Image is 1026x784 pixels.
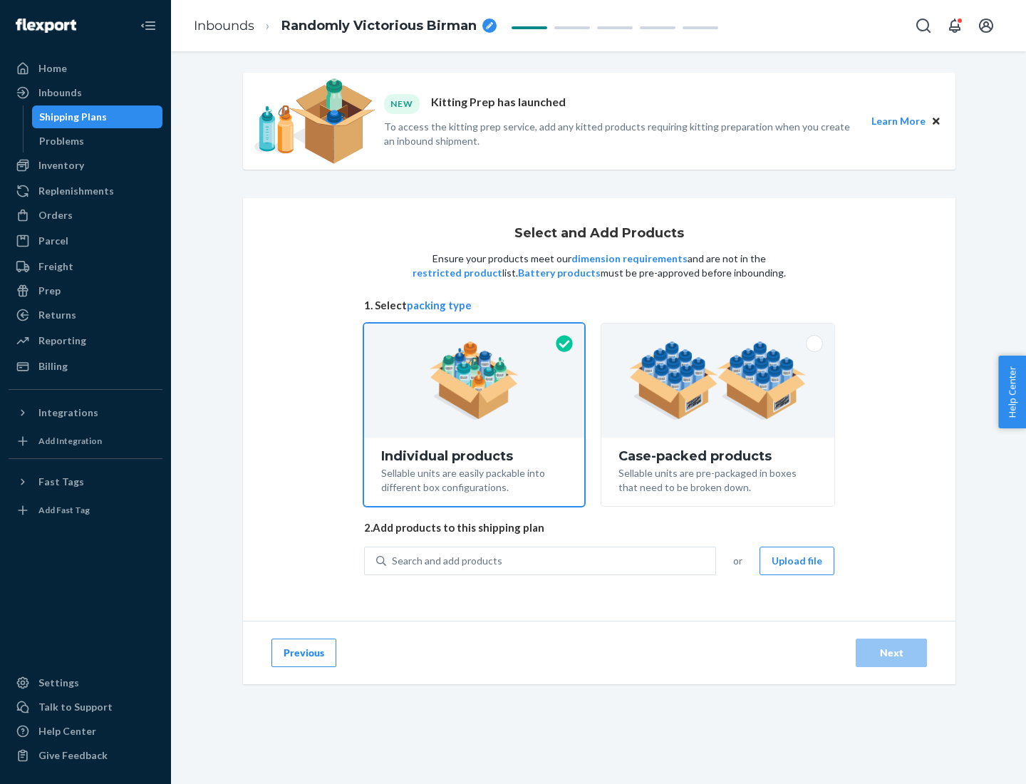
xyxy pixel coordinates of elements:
div: Inbounds [38,86,82,100]
div: Freight [38,259,73,274]
a: Help Center [9,720,162,743]
div: Add Integration [38,435,102,447]
div: Inventory [38,158,84,172]
button: Integrations [9,401,162,424]
a: Settings [9,671,162,694]
div: Sellable units are pre-packaged in boxes that need to be broken down. [618,463,817,495]
a: Orders [9,204,162,227]
div: Replenishments [38,184,114,198]
a: Inbounds [194,18,254,33]
span: 2. Add products to this shipping plan [364,520,834,535]
button: Open account menu [972,11,1000,40]
div: Individual products [381,449,567,463]
button: packing type [407,298,472,313]
button: Previous [271,639,336,667]
a: Talk to Support [9,696,162,718]
button: Upload file [760,547,834,575]
div: Talk to Support [38,700,113,714]
ol: breadcrumbs [182,5,508,47]
a: Problems [32,130,163,153]
div: Settings [38,676,79,690]
a: Shipping Plans [32,105,163,128]
button: Close Navigation [134,11,162,40]
button: Close [928,113,944,129]
a: Parcel [9,229,162,252]
a: Freight [9,255,162,278]
div: Reporting [38,334,86,348]
a: Add Integration [9,430,162,453]
a: Prep [9,279,162,302]
div: Next [868,646,915,660]
div: Give Feedback [38,748,108,763]
a: Returns [9,304,162,326]
div: Case-packed products [618,449,817,463]
button: Open notifications [940,11,969,40]
span: or [733,554,742,568]
div: Orders [38,208,73,222]
div: Integrations [38,406,98,420]
div: Shipping Plans [39,110,107,124]
div: Home [38,61,67,76]
div: Returns [38,308,76,322]
div: Parcel [38,234,68,248]
p: Kitting Prep has launched [431,94,566,113]
span: Randomly Victorious Birman [281,17,477,36]
a: Replenishments [9,180,162,202]
p: Ensure your products meet our and are not in the list. must be pre-approved before inbounding. [411,252,787,280]
button: Battery products [518,266,601,280]
div: Help Center [38,724,96,738]
a: Home [9,57,162,80]
a: Billing [9,355,162,378]
div: Prep [38,284,61,298]
button: Fast Tags [9,470,162,493]
button: dimension requirements [571,252,688,266]
button: Help Center [998,356,1026,428]
a: Inbounds [9,81,162,104]
a: Add Fast Tag [9,499,162,522]
img: Flexport logo [16,19,76,33]
div: Sellable units are easily packable into different box configurations. [381,463,567,495]
img: individual-pack.facf35554cb0f1810c75b2bd6df2d64e.png [430,341,519,420]
button: restricted product [413,266,502,280]
div: Fast Tags [38,475,84,489]
div: Search and add products [392,554,502,568]
div: NEW [384,94,420,113]
div: Problems [39,134,84,148]
button: Next [856,639,927,667]
a: Inventory [9,154,162,177]
img: case-pack.59cecea509d18c883b923b81aeac6d0b.png [629,341,807,420]
div: Billing [38,359,68,373]
h1: Select and Add Products [514,227,684,241]
div: Add Fast Tag [38,504,90,516]
span: 1. Select [364,298,834,313]
button: Give Feedback [9,744,162,767]
a: Reporting [9,329,162,352]
button: Learn More [871,113,926,129]
button: Open Search Box [909,11,938,40]
p: To access the kitting prep service, add any kitted products requiring kitting preparation when yo... [384,120,859,148]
